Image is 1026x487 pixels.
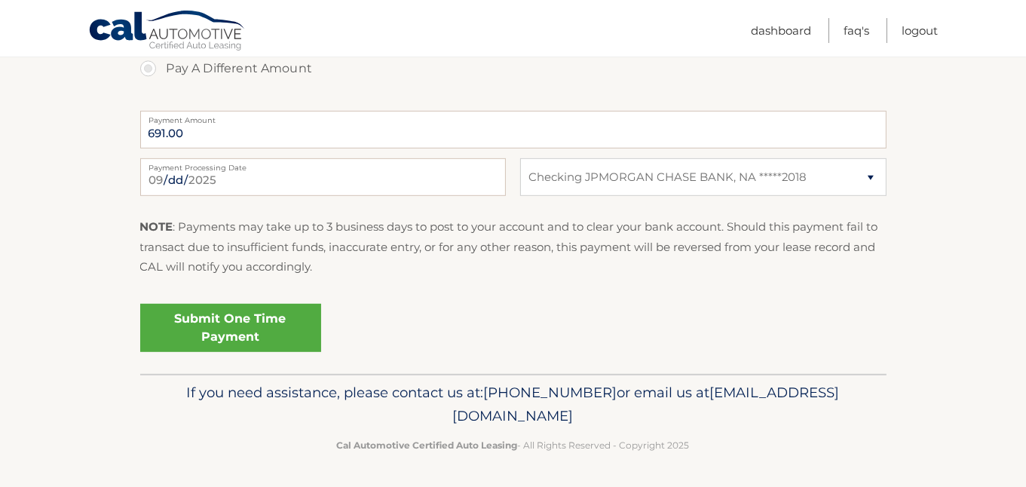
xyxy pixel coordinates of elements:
[150,437,877,453] p: - All Rights Reserved - Copyright 2025
[88,10,247,54] a: Cal Automotive
[140,304,321,352] a: Submit One Time Payment
[140,111,887,123] label: Payment Amount
[140,217,887,277] p: : Payments may take up to 3 business days to post to your account and to clear your bank account....
[484,384,617,401] span: [PHONE_NUMBER]
[140,54,887,84] label: Pay A Different Amount
[150,381,877,429] p: If you need assistance, please contact us at: or email us at
[140,158,506,196] input: Payment Date
[902,18,938,43] a: Logout
[844,18,869,43] a: FAQ's
[337,440,518,451] strong: Cal Automotive Certified Auto Leasing
[751,18,811,43] a: Dashboard
[140,158,506,170] label: Payment Processing Date
[140,111,887,149] input: Payment Amount
[140,219,173,234] strong: NOTE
